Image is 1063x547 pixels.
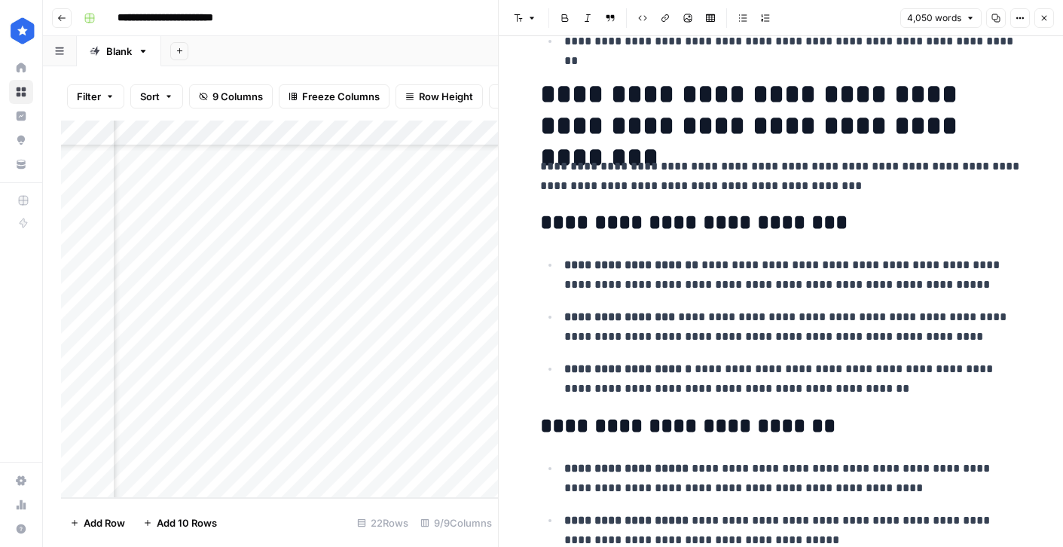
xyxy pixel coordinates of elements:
[9,80,33,104] a: Browse
[351,511,414,535] div: 22 Rows
[130,84,183,108] button: Sort
[419,89,473,104] span: Row Height
[9,152,33,176] a: Your Data
[189,84,273,108] button: 9 Columns
[302,89,380,104] span: Freeze Columns
[396,84,483,108] button: Row Height
[84,515,125,530] span: Add Row
[9,493,33,517] a: Usage
[134,511,226,535] button: Add 10 Rows
[9,128,33,152] a: Opportunities
[907,11,961,25] span: 4,050 words
[9,104,33,128] a: Insights
[900,8,982,28] button: 4,050 words
[414,511,498,535] div: 9/9 Columns
[9,17,36,44] img: ConsumerAffairs Logo
[9,517,33,541] button: Help + Support
[9,469,33,493] a: Settings
[9,12,33,50] button: Workspace: ConsumerAffairs
[77,89,101,104] span: Filter
[279,84,389,108] button: Freeze Columns
[67,84,124,108] button: Filter
[61,511,134,535] button: Add Row
[77,36,161,66] a: Blank
[106,44,132,59] div: Blank
[157,515,217,530] span: Add 10 Rows
[9,56,33,80] a: Home
[140,89,160,104] span: Sort
[212,89,263,104] span: 9 Columns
